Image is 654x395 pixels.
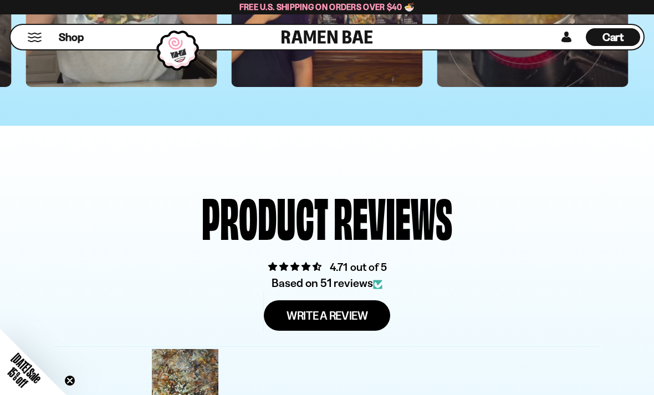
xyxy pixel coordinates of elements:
[330,260,386,274] a: 4.71 out of 5
[59,30,84,45] span: Shop
[4,365,30,390] span: 15% off
[267,275,386,291] div: Based on 51 reviews
[239,2,415,12] span: Free U.S. Shipping on Orders over $40 🍜
[64,375,75,386] button: Close teaser
[27,33,42,42] button: Mobile Menu Trigger
[59,28,84,46] a: Shop
[334,189,452,242] div: Reviews
[586,25,640,49] a: Cart
[9,351,44,386] span: [DATE] Sale
[602,30,624,44] span: Cart
[202,189,328,242] div: Product
[267,259,386,275] div: Average rating is 4.71 stars
[264,300,390,331] a: Write a review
